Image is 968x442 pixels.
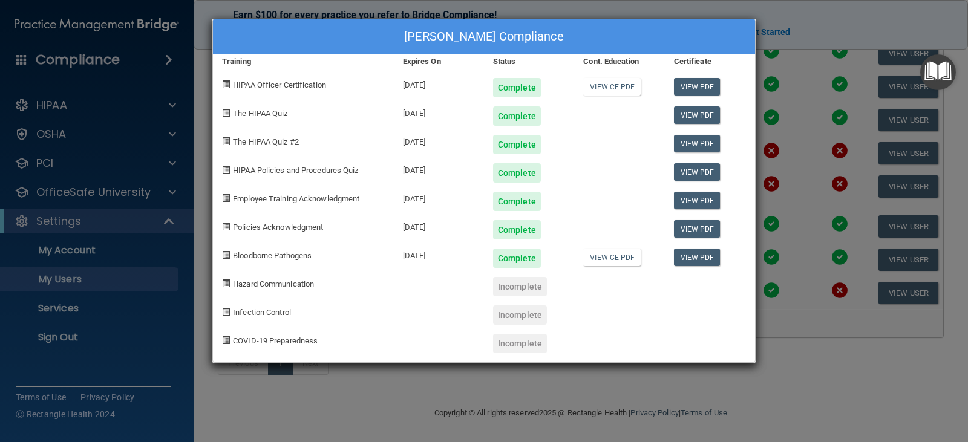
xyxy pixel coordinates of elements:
div: Complete [493,163,541,183]
span: COVID-19 Preparedness [233,336,318,345]
span: Policies Acknowledgment [233,223,323,232]
span: The HIPAA Quiz [233,109,287,118]
a: View PDF [674,249,721,266]
span: Hazard Communication [233,279,314,288]
div: [DATE] [394,69,484,97]
div: Complete [493,135,541,154]
span: HIPAA Officer Certification [233,80,326,89]
div: Status [484,54,574,69]
div: [DATE] [394,211,484,239]
div: Complete [493,220,541,239]
span: HIPAA Policies and Procedures Quiz [233,166,358,175]
div: [PERSON_NAME] Compliance [213,19,755,54]
a: View CE PDF [583,249,641,266]
button: Open Resource Center [920,54,956,90]
div: Incomplete [493,334,547,353]
a: View PDF [674,220,721,238]
div: Complete [493,249,541,268]
a: View CE PDF [583,78,641,96]
div: Training [213,54,394,69]
div: Cont. Education [574,54,664,69]
div: [DATE] [394,154,484,183]
div: Expires On [394,54,484,69]
span: Employee Training Acknowledgment [233,194,359,203]
div: Certificate [665,54,755,69]
a: View PDF [674,192,721,209]
div: Incomplete [493,277,547,296]
a: View PDF [674,78,721,96]
div: Incomplete [493,305,547,325]
span: Bloodborne Pathogens [233,251,312,260]
div: Complete [493,78,541,97]
div: Complete [493,106,541,126]
span: Infection Control [233,308,291,317]
a: View PDF [674,106,721,124]
div: [DATE] [394,239,484,268]
span: The HIPAA Quiz #2 [233,137,299,146]
div: [DATE] [394,183,484,211]
div: [DATE] [394,97,484,126]
a: View PDF [674,135,721,152]
div: Complete [493,192,541,211]
div: [DATE] [394,126,484,154]
a: View PDF [674,163,721,181]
